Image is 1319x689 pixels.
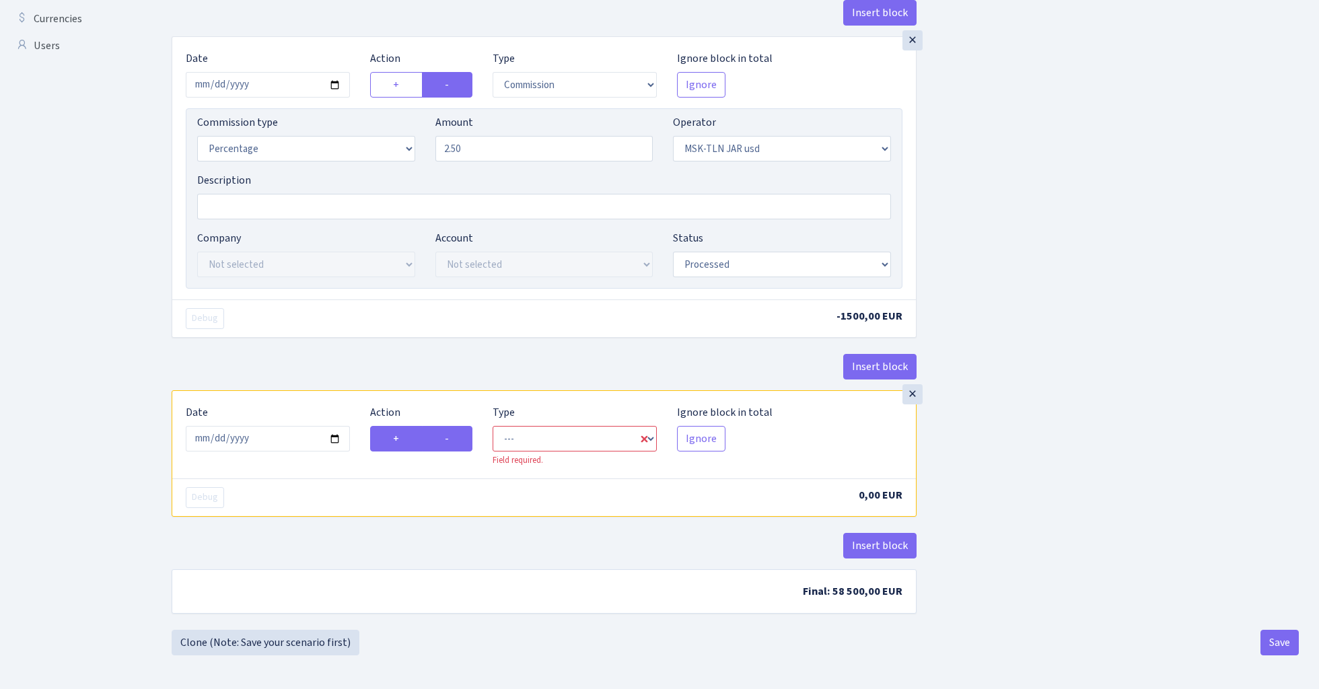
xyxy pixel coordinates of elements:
[422,426,472,451] label: -
[370,50,400,67] label: Action
[197,114,278,131] label: Commission type
[370,404,400,421] label: Action
[493,454,657,467] div: Field required.
[677,50,773,67] label: Ignore block in total
[186,487,224,508] button: Debug
[673,230,703,246] label: Status
[677,426,725,451] button: Ignore
[836,309,902,324] span: -1500,00 EUR
[422,72,472,98] label: -
[370,426,423,451] label: +
[843,354,917,379] button: Insert block
[677,72,725,98] button: Ignore
[493,404,515,421] label: Type
[902,30,923,50] div: ×
[803,584,902,599] span: Final: 58 500,00 EUR
[673,114,716,131] label: Operator
[172,630,359,655] a: Clone (Note: Save your scenario first)
[370,72,423,98] label: +
[493,50,515,67] label: Type
[859,488,902,503] span: 0,00 EUR
[435,114,473,131] label: Amount
[843,533,917,558] button: Insert block
[902,384,923,404] div: ×
[197,172,251,188] label: Description
[1260,630,1299,655] button: Save
[7,5,141,32] a: Currencies
[677,404,773,421] label: Ignore block in total
[186,50,208,67] label: Date
[186,308,224,329] button: Debug
[7,32,141,59] a: Users
[197,230,241,246] label: Company
[186,404,208,421] label: Date
[435,230,473,246] label: Account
